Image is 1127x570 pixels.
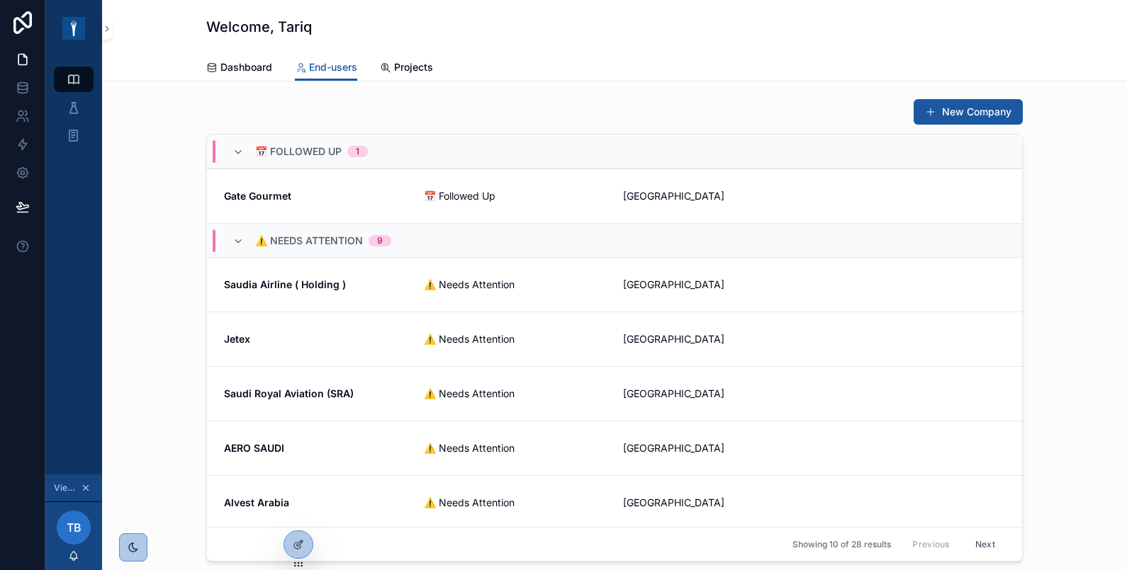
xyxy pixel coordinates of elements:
span: Dashboard [220,60,272,74]
span: [GEOGRAPHIC_DATA] [623,441,724,455]
a: AERO SAUDI⚠️ Needs Attention[GEOGRAPHIC_DATA] [207,421,1022,475]
a: End-users [295,55,357,81]
span: 📅 Followed Up [255,144,342,159]
span: [GEOGRAPHIC_DATA] [623,387,724,401]
div: 9 [377,235,383,246]
button: New Company [914,99,1023,125]
a: Saudia Airline ( Holding )⚠️ Needs Attention[GEOGRAPHIC_DATA] [207,257,1022,312]
span: Viewing as Tariq [54,482,78,494]
span: End-users [309,60,357,74]
span: ⚠️ Needs Attention [424,441,607,455]
span: ⚠️ Needs Attention [424,496,607,510]
span: ⚠️ Needs Attention [424,332,607,346]
a: Dashboard [206,55,272,83]
span: ⚠️ Needs Attention [255,234,363,248]
span: [GEOGRAPHIC_DATA] [623,496,724,510]
span: 📅 Followed Up [424,189,607,203]
span: [GEOGRAPHIC_DATA] [623,332,724,346]
strong: Alvest Arabia [224,496,289,508]
strong: Saudia Airline ( Holding ) [224,278,346,290]
a: Gate Gourmet📅 Followed Up[GEOGRAPHIC_DATA] [207,169,1022,223]
a: Jetex⚠️ Needs Attention[GEOGRAPHIC_DATA] [207,312,1022,366]
strong: Gate Gourmet [224,190,291,202]
strong: Saudi Royal Aviation (SRA) [224,387,354,399]
a: Alvest Arabia⚠️ Needs Attention[GEOGRAPHIC_DATA] [207,475,1022,530]
img: App logo [62,17,85,40]
h1: Welcome, Tariq [206,17,312,37]
a: Saudi Royal Aviation (SRA)⚠️ Needs Attention[GEOGRAPHIC_DATA] [207,366,1022,421]
span: Projects [394,60,433,74]
div: scrollable content [45,57,102,167]
a: Projects [380,55,433,83]
strong: Jetex [224,333,250,345]
span: [GEOGRAPHIC_DATA] [623,189,724,203]
div: 1 [356,146,359,157]
span: TB [67,519,82,536]
span: Showing 10 of 28 results [792,538,891,549]
button: Next [965,533,1005,555]
span: ⚠️ Needs Attention [424,278,607,292]
span: [GEOGRAPHIC_DATA] [623,278,724,292]
span: ⚠️ Needs Attention [424,387,607,401]
strong: AERO SAUDI [224,442,284,454]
